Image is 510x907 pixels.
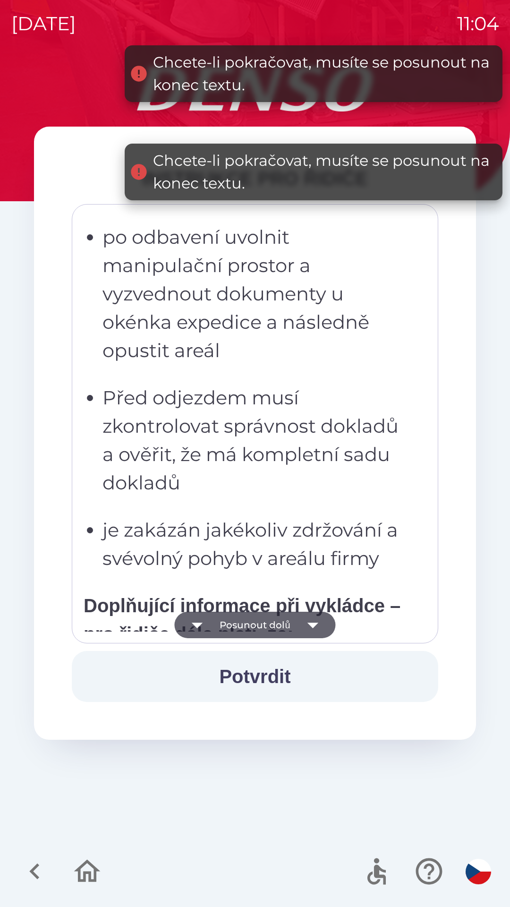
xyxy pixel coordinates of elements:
button: Potvrdit [72,651,438,702]
p: po odbavení uvolnit manipulační prostor a vyzvednout dokumenty u okénka expedice a následně opust... [102,223,413,365]
p: Před odjezdem musí zkontrolovat správnost dokladů a ověřit, že má kompletní sadu dokladů [102,384,413,497]
div: INSTRUKCE PRO ŘIDIČE [72,164,438,193]
button: Posunout dolů [174,612,335,638]
p: 11:04 [457,9,499,38]
img: Logo [34,66,476,111]
div: Chcete-li pokračovat, musíte se posunout na konec textu. [153,51,493,96]
strong: Doplňující informace při vykládce – pro řidiče dále platí, že: [84,595,400,644]
div: Chcete-li pokračovat, musíte se posunout na konec textu. [153,149,493,195]
img: cs flag [466,859,491,884]
p: je zakázán jakékoliv zdržování a svévolný pohyb v areálu firmy [102,516,413,573]
p: [DATE] [11,9,76,38]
